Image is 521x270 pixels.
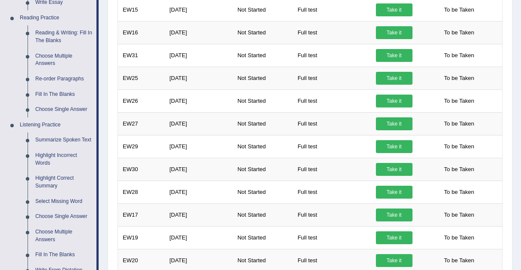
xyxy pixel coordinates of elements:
a: Choose Single Answer [31,209,96,224]
td: EW29 [118,135,165,158]
a: Take it [376,209,412,221]
td: EW26 [118,89,165,112]
a: Choose Multiple Answers [31,49,96,71]
a: Take it [376,72,412,85]
a: Take it [376,186,412,199]
a: Highlight Incorrect Words [31,148,96,171]
td: EW28 [118,181,165,203]
span: To be Taken [440,95,478,107]
span: To be Taken [440,26,478,39]
a: Take it [376,95,412,107]
td: Not Started [233,112,293,135]
td: Not Started [233,67,293,89]
a: Re-order Paragraphs [31,71,96,87]
td: Not Started [233,203,293,226]
td: [DATE] [164,44,233,67]
td: EW31 [118,44,165,67]
td: Full test [293,226,371,249]
a: Choose Multiple Answers [31,224,96,247]
a: Take it [376,254,412,267]
a: Listening Practice [16,117,96,133]
td: [DATE] [164,181,233,203]
a: Reading & Writing: Fill In The Blanks [31,25,96,48]
span: To be Taken [440,254,478,267]
span: To be Taken [440,231,478,244]
td: Full test [293,181,371,203]
td: Full test [293,67,371,89]
td: EW27 [118,112,165,135]
a: Take it [376,231,412,244]
td: EW17 [118,203,165,226]
td: Not Started [233,181,293,203]
td: Not Started [233,21,293,44]
td: [DATE] [164,112,233,135]
td: EW30 [118,158,165,181]
span: To be Taken [440,117,478,130]
a: Take it [376,163,412,176]
td: Full test [293,135,371,158]
a: Select Missing Word [31,194,96,209]
a: Reading Practice [16,10,96,26]
td: Full test [293,203,371,226]
a: Fill In The Blanks [31,87,96,102]
td: EW16 [118,21,165,44]
a: Take it [376,3,412,16]
td: [DATE] [164,21,233,44]
a: Take it [376,26,412,39]
td: Full test [293,21,371,44]
a: Take it [376,117,412,130]
td: [DATE] [164,158,233,181]
td: Full test [293,158,371,181]
a: Take it [376,49,412,62]
span: To be Taken [440,3,478,16]
td: Not Started [233,44,293,67]
a: Summarize Spoken Text [31,132,96,148]
span: To be Taken [440,186,478,199]
td: EW19 [118,226,165,249]
td: [DATE] [164,203,233,226]
span: To be Taken [440,72,478,85]
td: [DATE] [164,89,233,112]
td: Not Started [233,89,293,112]
td: Not Started [233,226,293,249]
a: Take it [376,140,412,153]
td: [DATE] [164,135,233,158]
td: Full test [293,112,371,135]
span: To be Taken [440,49,478,62]
a: Fill In The Blanks [31,247,96,263]
a: Choose Single Answer [31,102,96,117]
td: Full test [293,89,371,112]
td: Not Started [233,135,293,158]
td: [DATE] [164,226,233,249]
td: Not Started [233,158,293,181]
span: To be Taken [440,163,478,176]
span: To be Taken [440,140,478,153]
td: [DATE] [164,67,233,89]
span: To be Taken [440,209,478,221]
a: Highlight Correct Summary [31,171,96,193]
td: Full test [293,44,371,67]
td: EW25 [118,67,165,89]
